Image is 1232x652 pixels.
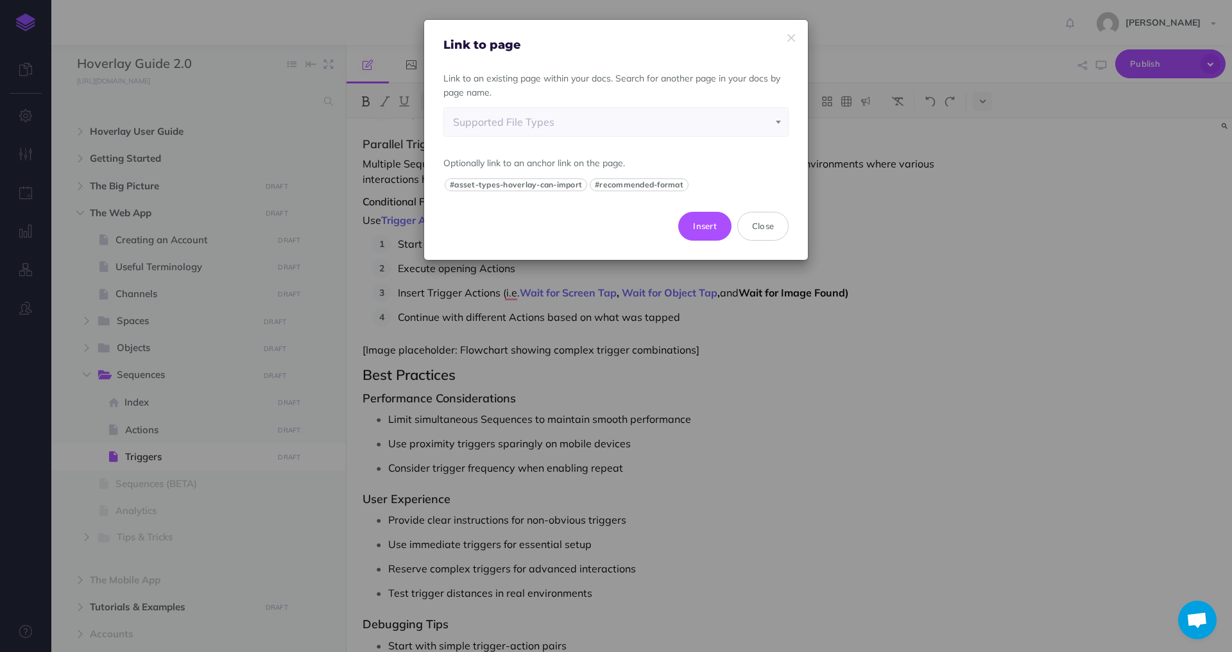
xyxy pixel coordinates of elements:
[444,108,788,136] span: The web app > Objects > Supported File Types
[443,71,789,100] p: Link to an existing page within your docs. Search for another page in your docs by page name.
[678,212,732,240] button: Insert
[453,108,779,136] div: Supported File Types
[445,178,587,191] button: #asset-types-hoverlay-can-import
[443,39,789,52] h4: Link to page
[1178,601,1217,639] div: Open chat
[737,212,789,240] button: Close
[443,107,789,137] span: The web app > Objects > Supported File Types
[590,178,689,191] button: #recommended-format
[443,156,789,170] p: Optionally link to an anchor link on the page.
